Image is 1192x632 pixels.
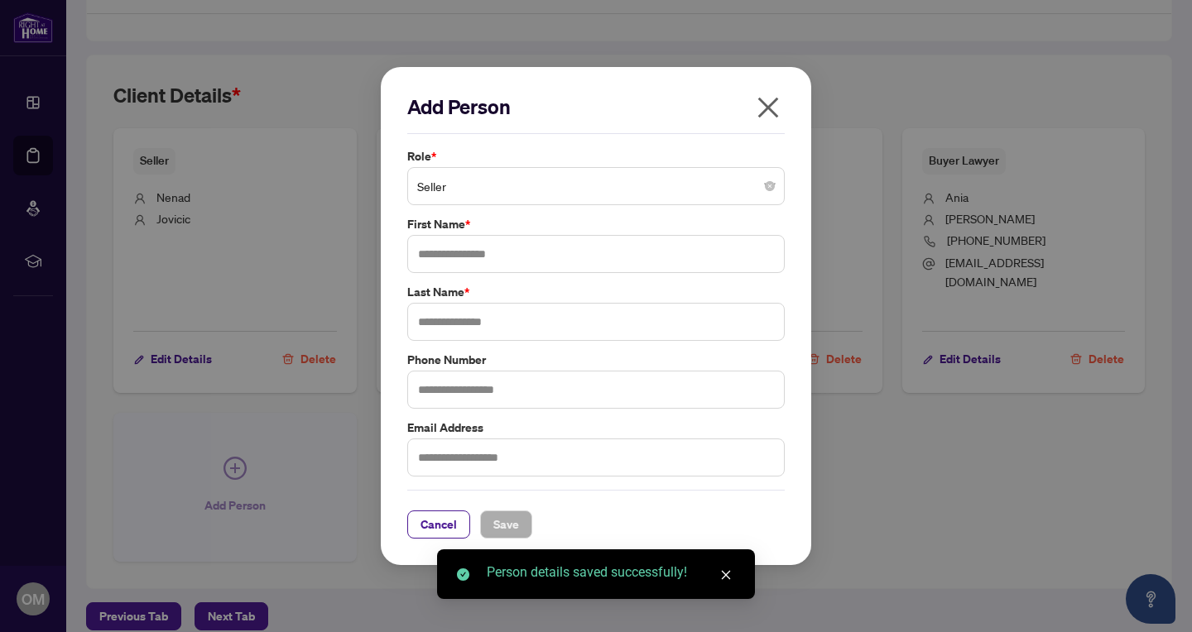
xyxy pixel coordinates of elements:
button: Save [480,510,532,539]
span: Cancel [421,511,457,538]
span: check-circle [457,568,469,581]
label: Phone Number [407,351,785,369]
label: Email Address [407,419,785,437]
span: Seller [417,170,775,202]
h2: Add Person [407,93,785,120]
span: close [755,94,781,121]
label: First Name [407,215,785,233]
span: close-circle [765,181,775,191]
span: close [720,569,732,581]
a: Close [717,566,735,584]
div: Person details saved successfully! [487,563,735,582]
button: Cancel [407,510,470,539]
label: Last Name [407,283,785,301]
label: Role [407,147,785,165]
